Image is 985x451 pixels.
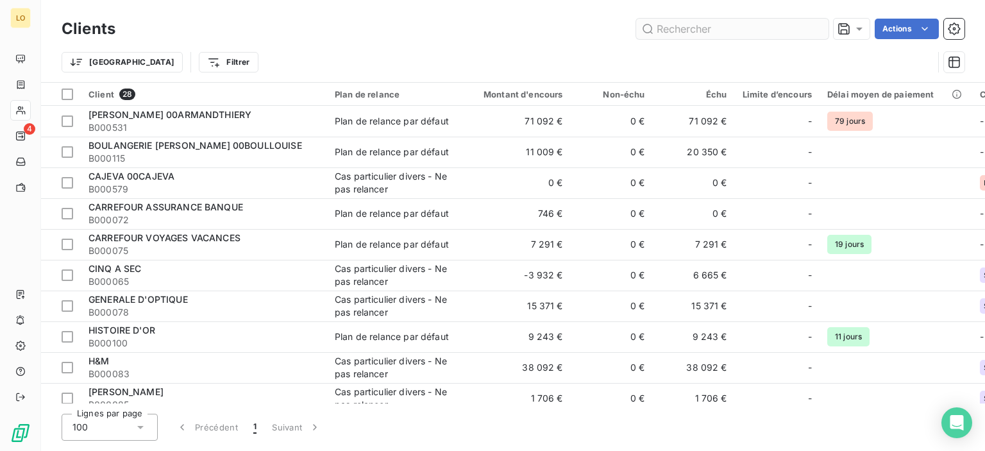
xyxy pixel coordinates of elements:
[653,106,735,137] td: 71 092 €
[571,291,653,321] td: 0 €
[571,352,653,383] td: 0 €
[199,52,258,72] button: Filtrer
[460,260,571,291] td: -3 932 €
[941,407,972,438] div: Open Intercom Messenger
[571,198,653,229] td: 0 €
[335,293,453,319] div: Cas particulier divers - Ne pas relancer
[335,262,453,288] div: Cas particulier divers - Ne pas relancer
[460,198,571,229] td: 746 €
[653,260,735,291] td: 6 665 €
[335,115,449,128] div: Plan de relance par défaut
[335,89,453,99] div: Plan de relance
[335,146,449,158] div: Plan de relance par défaut
[88,121,319,134] span: B000531
[827,112,873,131] span: 79 jours
[10,8,31,28] div: LO
[335,170,453,196] div: Cas particulier divers - Ne pas relancer
[808,269,812,282] span: -
[460,137,571,167] td: 11 009 €
[62,17,115,40] h3: Clients
[571,229,653,260] td: 0 €
[743,89,812,99] div: Limite d’encours
[827,327,870,346] span: 11 jours
[253,421,257,434] span: 1
[653,229,735,260] td: 7 291 €
[808,146,812,158] span: -
[88,398,319,411] span: B000085
[808,392,812,405] span: -
[335,355,453,380] div: Cas particulier divers - Ne pas relancer
[653,383,735,414] td: 1 706 €
[980,239,984,250] span: -
[88,263,142,274] span: CINQ A SEC
[808,115,812,128] span: -
[653,352,735,383] td: 38 092 €
[460,321,571,352] td: 9 243 €
[62,52,183,72] button: [GEOGRAPHIC_DATA]
[10,423,31,443] img: Logo LeanPay
[653,321,735,352] td: 9 243 €
[571,137,653,167] td: 0 €
[571,260,653,291] td: 0 €
[980,331,984,342] span: -
[653,291,735,321] td: 15 371 €
[88,368,319,380] span: B000083
[246,414,264,441] button: 1
[88,294,188,305] span: GENERALE D'OPTIQUE
[88,232,240,243] span: CARREFOUR VOYAGES VACANCES
[88,201,243,212] span: CARREFOUR ASSURANCE BANQUE
[653,137,735,167] td: 20 350 €
[808,176,812,189] span: -
[88,89,114,99] span: Client
[88,244,319,257] span: B000075
[875,19,939,39] button: Actions
[571,321,653,352] td: 0 €
[808,300,812,312] span: -
[653,167,735,198] td: 0 €
[636,19,829,39] input: Rechercher
[88,275,319,288] span: B000065
[119,89,135,100] span: 28
[661,89,727,99] div: Échu
[827,89,964,99] div: Délai moyen de paiement
[980,146,984,157] span: -
[88,325,155,336] span: HISTOIRE D'OR
[571,106,653,137] td: 0 €
[571,167,653,198] td: 0 €
[827,235,871,254] span: 19 jours
[460,167,571,198] td: 0 €
[24,123,35,135] span: 4
[88,140,302,151] span: BOULANGERIE [PERSON_NAME] 00BOULLOUISE
[460,106,571,137] td: 71 092 €
[460,383,571,414] td: 1 706 €
[88,183,319,196] span: B000579
[264,414,329,441] button: Suivant
[460,291,571,321] td: 15 371 €
[335,207,449,220] div: Plan de relance par défaut
[88,152,319,165] span: B000115
[808,361,812,374] span: -
[980,115,984,126] span: -
[460,229,571,260] td: 7 291 €
[168,414,246,441] button: Précédent
[808,207,812,220] span: -
[335,238,449,251] div: Plan de relance par défaut
[808,238,812,251] span: -
[335,330,449,343] div: Plan de relance par défaut
[335,386,453,411] div: Cas particulier divers - Ne pas relancer
[808,330,812,343] span: -
[88,355,109,366] span: H&M
[88,171,174,182] span: CAJEVA 00CAJEVA
[578,89,645,99] div: Non-échu
[88,386,164,397] span: [PERSON_NAME]
[88,214,319,226] span: B000072
[468,89,563,99] div: Montant d'encours
[571,383,653,414] td: 0 €
[460,352,571,383] td: 38 092 €
[653,198,735,229] td: 0 €
[980,208,984,219] span: -
[72,421,88,434] span: 100
[88,109,251,120] span: [PERSON_NAME] 00ARMANDTHIERY
[88,306,319,319] span: B000078
[88,337,319,350] span: B000100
